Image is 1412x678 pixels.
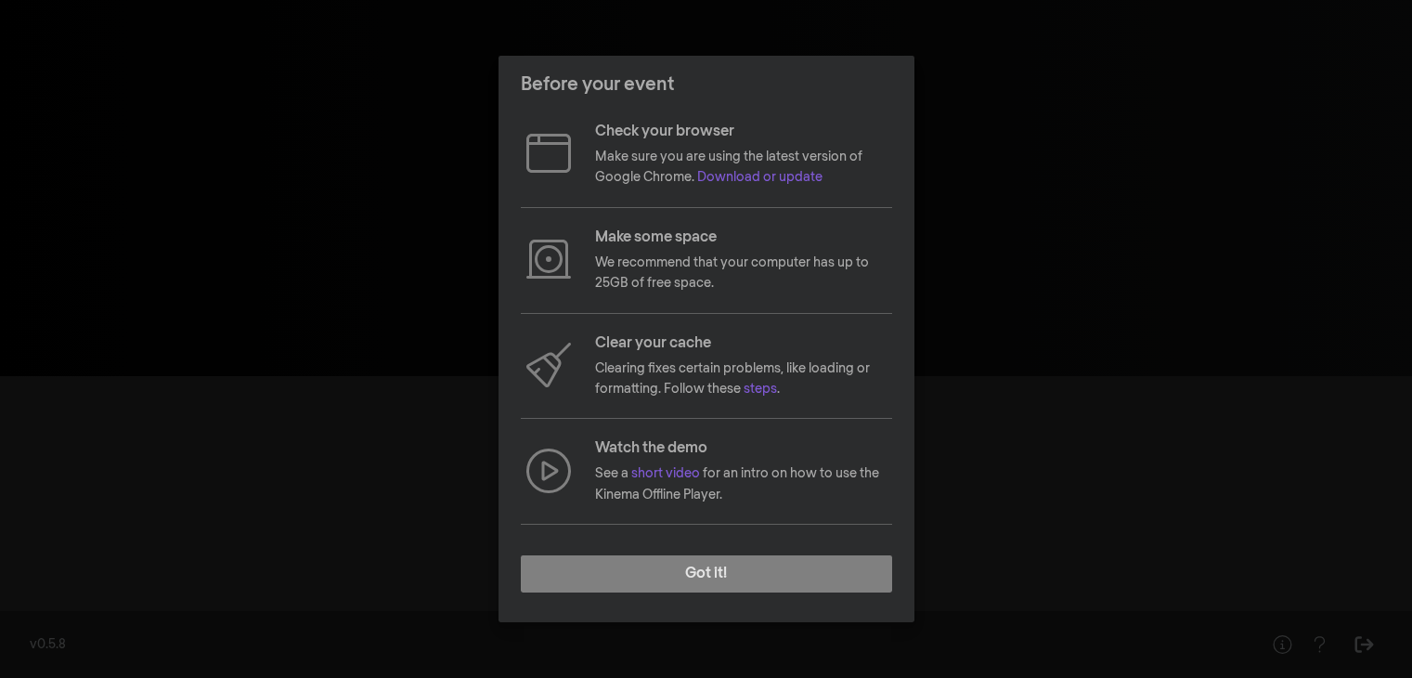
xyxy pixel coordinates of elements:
[744,383,777,396] a: steps
[595,332,892,355] p: Clear your cache
[595,359,892,400] p: Clearing fixes certain problems, like loading or formatting. Follow these .
[499,56,914,113] header: Before your event
[595,147,892,189] p: Make sure you are using the latest version of Google Chrome.
[595,437,892,460] p: Watch the demo
[631,467,700,480] a: short video
[595,227,892,249] p: Make some space
[595,463,892,505] p: See a for an intro on how to use the Kinema Offline Player.
[697,171,823,184] a: Download or update
[595,253,892,294] p: We recommend that your computer has up to 25GB of free space.
[521,555,892,593] button: Got it!
[595,121,892,143] p: Check your browser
